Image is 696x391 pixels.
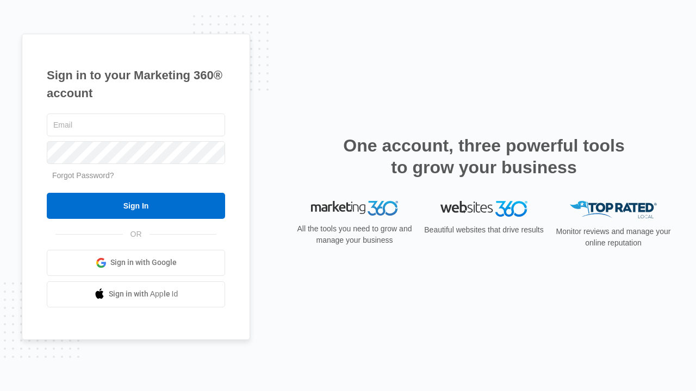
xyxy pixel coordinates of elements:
[47,113,225,136] input: Email
[52,171,114,180] a: Forgot Password?
[47,66,225,102] h1: Sign in to your Marketing 360® account
[570,201,657,219] img: Top Rated Local
[294,223,415,246] p: All the tools you need to grow and manage your business
[47,281,225,307] a: Sign in with Apple Id
[47,193,225,219] input: Sign In
[109,288,178,300] span: Sign in with Apple Id
[110,257,177,268] span: Sign in with Google
[311,201,398,216] img: Marketing 360
[123,229,150,240] span: OR
[423,224,545,236] p: Beautiful websites that drive results
[47,250,225,276] a: Sign in with Google
[440,201,527,217] img: Websites 360
[340,135,628,178] h2: One account, three powerful tools to grow your business
[552,226,674,249] p: Monitor reviews and manage your online reputation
